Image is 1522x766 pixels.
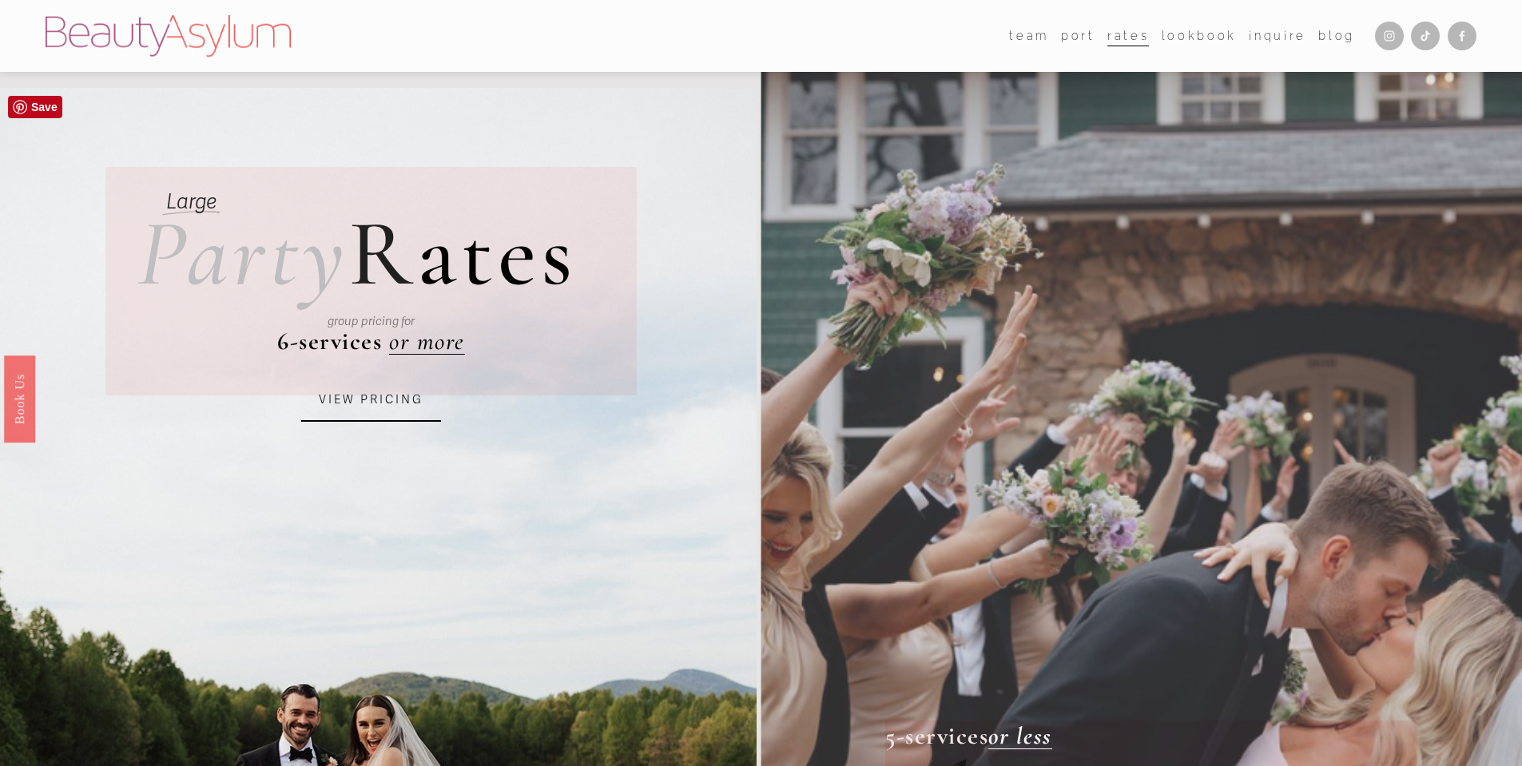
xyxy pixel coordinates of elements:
[137,196,348,311] em: Party
[1061,24,1095,47] a: port
[46,15,291,57] img: Beauty Asylum | Bridal Hair &amp; Makeup Charlotte &amp; Atlanta
[1375,22,1404,50] a: Instagram
[1107,24,1149,47] a: Rates
[1318,24,1355,47] a: Blog
[1448,22,1476,50] a: Facebook
[137,207,578,301] h2: ates
[348,196,417,311] span: R
[1411,22,1440,50] a: TikTok
[4,355,35,442] a: Book Us
[301,379,441,422] a: VIEW PRICING
[1009,24,1049,47] a: folder dropdown
[988,721,1052,751] a: or less
[328,314,415,328] em: group pricing for
[1162,24,1237,47] a: Lookbook
[1009,26,1049,46] span: team
[8,96,62,118] a: Pin it!
[885,721,988,751] strong: 5-services
[1249,24,1306,47] a: Inquire
[166,189,217,215] em: Large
